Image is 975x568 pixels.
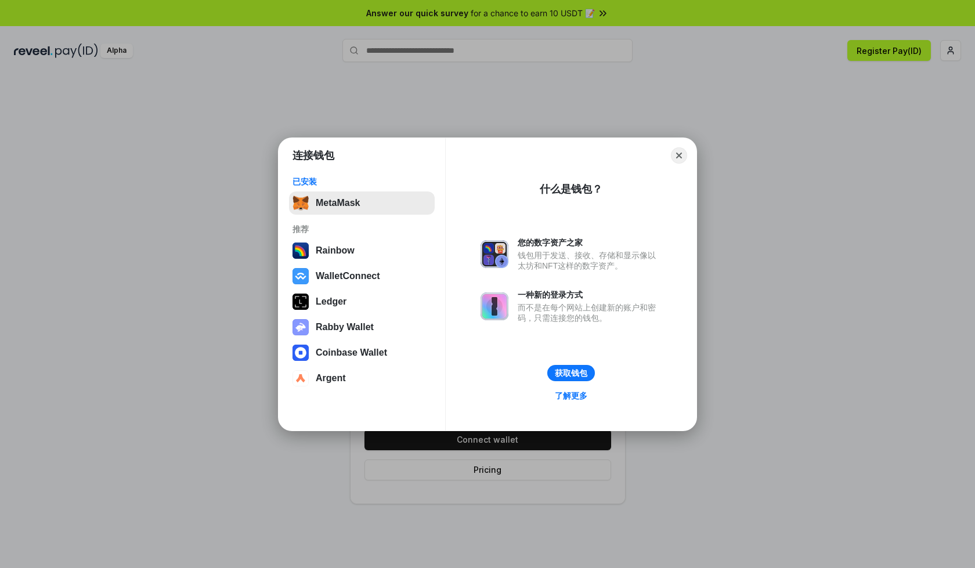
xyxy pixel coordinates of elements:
[292,224,431,234] div: 推荐
[292,195,309,211] img: svg+xml,%3Csvg%20fill%3D%22none%22%20height%3D%2233%22%20viewBox%3D%220%200%2035%2033%22%20width%...
[518,250,662,271] div: 钱包用于发送、接收、存储和显示像以太坊和NFT这样的数字资产。
[289,290,435,313] button: Ledger
[671,147,687,164] button: Close
[518,302,662,323] div: 而不是在每个网站上创建新的账户和密码，只需连接您的钱包。
[547,365,595,381] button: 获取钱包
[481,240,508,268] img: svg+xml,%3Csvg%20xmlns%3D%22http%3A%2F%2Fwww.w3.org%2F2000%2Fsvg%22%20fill%3D%22none%22%20viewBox...
[518,290,662,300] div: 一种新的登录方式
[292,268,309,284] img: svg+xml,%3Csvg%20width%3D%2228%22%20height%3D%2228%22%20viewBox%3D%220%200%2028%2028%22%20fill%3D...
[292,345,309,361] img: svg+xml,%3Csvg%20width%3D%2228%22%20height%3D%2228%22%20viewBox%3D%220%200%2028%2028%22%20fill%3D...
[292,149,334,162] h1: 连接钱包
[316,373,346,384] div: Argent
[289,191,435,215] button: MetaMask
[289,367,435,390] button: Argent
[316,271,380,281] div: WalletConnect
[292,176,431,187] div: 已安装
[292,319,309,335] img: svg+xml,%3Csvg%20xmlns%3D%22http%3A%2F%2Fwww.w3.org%2F2000%2Fsvg%22%20fill%3D%22none%22%20viewBox...
[481,292,508,320] img: svg+xml,%3Csvg%20xmlns%3D%22http%3A%2F%2Fwww.w3.org%2F2000%2Fsvg%22%20fill%3D%22none%22%20viewBox...
[548,388,594,403] a: 了解更多
[289,265,435,288] button: WalletConnect
[289,239,435,262] button: Rainbow
[289,341,435,364] button: Coinbase Wallet
[555,390,587,401] div: 了解更多
[518,237,662,248] div: 您的数字资产之家
[316,322,374,332] div: Rabby Wallet
[316,296,346,307] div: Ledger
[289,316,435,339] button: Rabby Wallet
[540,182,602,196] div: 什么是钱包？
[316,198,360,208] div: MetaMask
[316,348,387,358] div: Coinbase Wallet
[555,368,587,378] div: 获取钱包
[292,294,309,310] img: svg+xml,%3Csvg%20xmlns%3D%22http%3A%2F%2Fwww.w3.org%2F2000%2Fsvg%22%20width%3D%2228%22%20height%3...
[292,243,309,259] img: svg+xml,%3Csvg%20width%3D%22120%22%20height%3D%22120%22%20viewBox%3D%220%200%20120%20120%22%20fil...
[292,370,309,386] img: svg+xml,%3Csvg%20width%3D%2228%22%20height%3D%2228%22%20viewBox%3D%220%200%2028%2028%22%20fill%3D...
[316,245,355,256] div: Rainbow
